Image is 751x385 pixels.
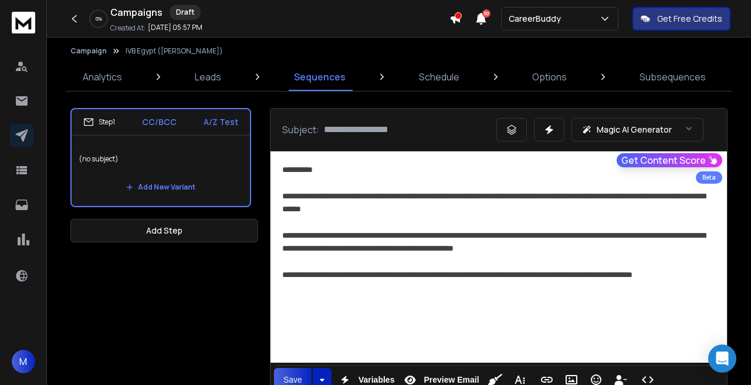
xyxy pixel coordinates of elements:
p: [DATE] 05:57 PM [148,23,202,32]
span: Preview Email [421,375,481,385]
button: Get Free Credits [632,7,730,31]
button: Magic AI Generator [571,118,703,141]
button: Campaign [70,46,107,56]
h1: Campaigns [110,5,163,19]
a: Analytics [76,63,129,91]
p: Options [532,70,567,84]
p: 0 % [96,15,102,22]
p: (no subject) [79,143,243,175]
button: Get Content Score [617,153,722,167]
p: Subsequences [640,70,706,84]
a: Leads [188,63,228,91]
li: Step1CC/BCCA/Z Test(no subject)Add New Variant [70,108,251,207]
span: Variables [356,375,397,385]
p: Get Free Credits [657,13,722,25]
button: M [12,350,35,373]
p: Subject: [282,123,319,137]
div: Step 1 [83,117,115,127]
div: Open Intercom Messenger [708,345,736,373]
div: Beta [696,171,722,184]
button: Add New Variant [117,175,205,199]
p: Analytics [83,70,122,84]
a: Subsequences [632,63,713,91]
p: Sequences [294,70,346,84]
a: Sequences [287,63,353,91]
p: Leads [195,70,221,84]
span: 50 [482,9,490,18]
p: CC/BCC [142,116,177,128]
img: logo [12,12,35,33]
button: Add Step [70,219,258,242]
p: Created At: [110,23,146,33]
a: Schedule [412,63,466,91]
div: Draft [170,5,201,20]
p: A/Z Test [204,116,238,128]
p: IVB Egypt ([PERSON_NAME]) [126,46,223,56]
p: CareerBuddy [509,13,566,25]
p: Magic AI Generator [597,124,672,136]
p: Schedule [419,70,459,84]
a: Options [525,63,574,91]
